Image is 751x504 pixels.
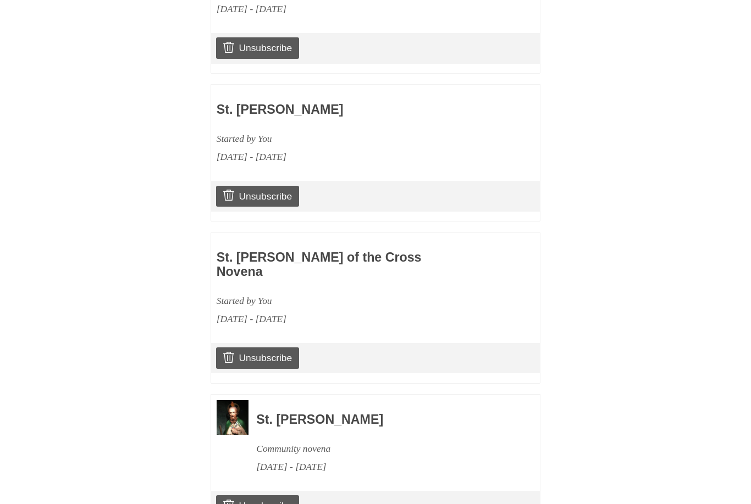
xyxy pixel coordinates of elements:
h3: St. [PERSON_NAME] [256,413,510,427]
a: Unsubscribe [216,37,299,58]
div: [DATE] - [DATE] [217,148,471,166]
div: Community novena [256,440,510,458]
a: Unsubscribe [216,347,299,368]
div: [DATE] - [DATE] [217,310,471,328]
h3: St. [PERSON_NAME] [217,103,471,117]
img: Novena image [217,400,249,435]
div: [DATE] - [DATE] [256,458,510,476]
div: Started by You [217,130,471,148]
h3: St. [PERSON_NAME] of the Cross Novena [217,251,471,279]
div: Started by You [217,292,471,310]
a: Unsubscribe [216,186,299,207]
